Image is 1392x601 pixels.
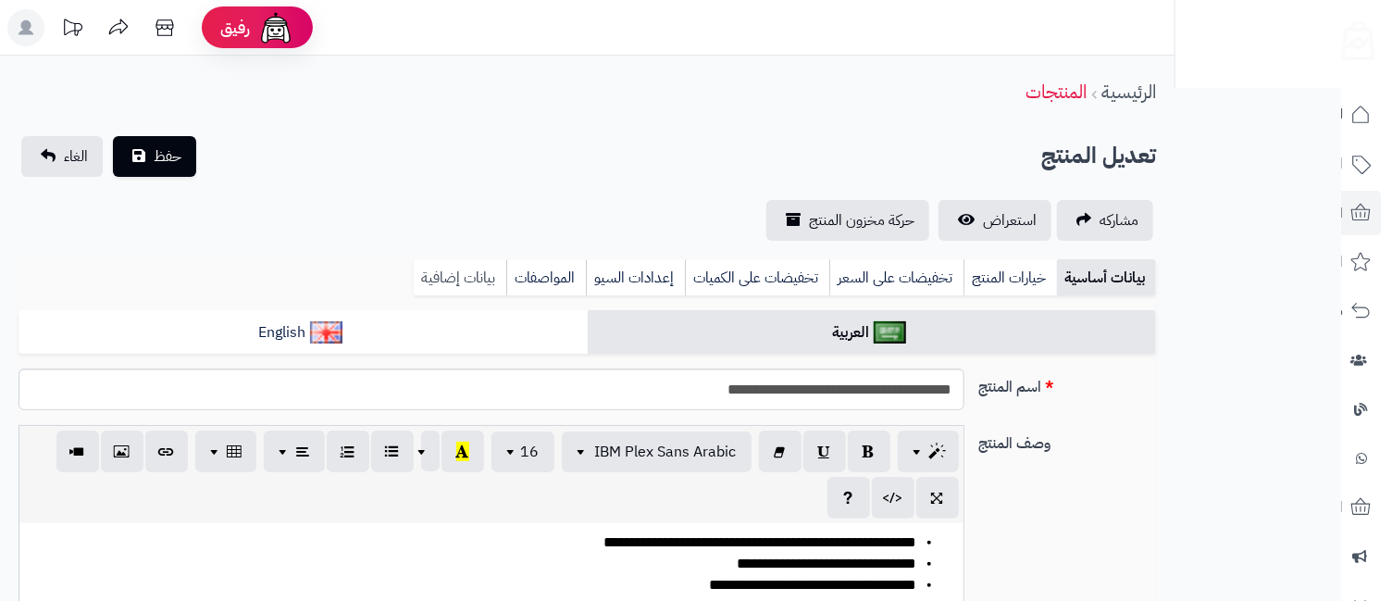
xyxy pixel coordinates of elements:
a: الرئيسية [1101,78,1156,106]
a: الغاء [21,136,103,177]
button: IBM Plex Sans Arabic [562,432,752,472]
img: English [310,321,342,344]
button: حفظ [113,136,196,177]
span: رفيق [220,17,250,39]
span: الغاء [64,145,88,168]
span: 16 [521,441,540,463]
button: 16 [491,432,554,472]
h2: تعديل المنتج [1041,137,1156,175]
span: حفظ [154,145,181,168]
span: مشاركه [1100,209,1138,232]
a: بيانات إضافية [414,259,506,296]
img: العربية [874,321,906,344]
a: بيانات أساسية [1057,259,1156,296]
a: English [19,310,588,356]
label: وصف المنتج [972,425,1164,455]
a: العربية [588,310,1157,356]
label: اسم المنتج [972,369,1164,398]
a: تحديثات المنصة [49,9,95,51]
span: استعراض [983,209,1037,232]
a: خيارات المنتج [963,259,1057,296]
a: استعراض [938,200,1051,241]
span: حركة مخزون المنتج [809,209,914,232]
a: إعدادات السيو [586,259,685,296]
span: IBM Plex Sans Arabic [595,441,737,463]
a: المواصفات [506,259,586,296]
a: المنتجات [1025,78,1087,106]
a: تخفيضات على السعر [829,259,963,296]
a: حركة مخزون المنتج [766,200,929,241]
img: ai-face.png [257,9,294,46]
a: تخفيضات على الكميات [685,259,829,296]
a: مشاركه [1057,200,1153,241]
img: logo [1330,14,1374,60]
